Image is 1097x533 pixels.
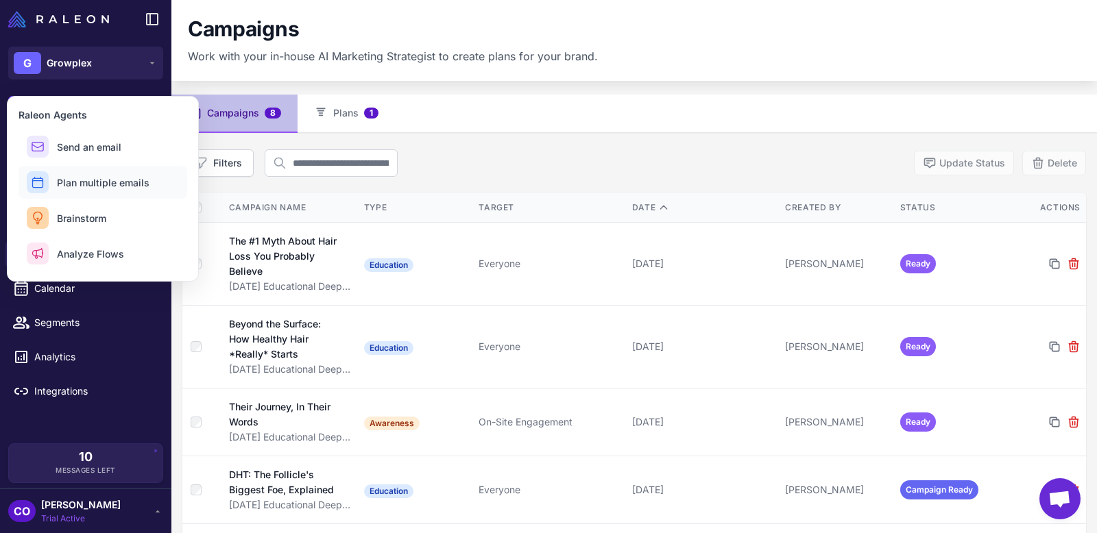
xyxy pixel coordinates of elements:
[5,377,166,406] a: Integrations
[5,137,166,166] a: Chats
[785,482,889,497] div: [PERSON_NAME]
[785,339,889,354] div: [PERSON_NAME]
[1009,193,1086,223] th: Actions
[8,47,163,79] button: GGrowplex
[56,465,116,475] span: Messages Left
[900,254,936,273] span: Ready
[5,274,166,303] a: Calendar
[364,341,413,355] span: Education
[479,201,620,214] div: Target
[47,55,92,71] span: Growplex
[57,140,121,154] span: Send an email
[229,467,341,497] div: DHT: The Follicle's Biggest Foe, Explained
[914,151,1014,175] button: Update Status
[19,130,187,163] button: Send an email
[57,247,124,261] span: Analyze Flows
[364,201,468,214] div: Type
[188,48,598,64] p: Work with your in-house AI Marketing Strategist to create plans for your brand.
[479,339,620,354] div: Everyone
[265,108,281,119] span: 8
[34,281,155,296] span: Calendar
[1022,151,1086,175] button: Delete
[41,512,121,525] span: Trial Active
[8,11,114,27] a: Raleon Logo
[632,414,774,430] div: [DATE]
[14,52,41,74] div: G
[229,362,350,377] div: [DATE] Educational Deep Dive
[229,201,350,214] div: Campaign Name
[229,279,350,294] div: [DATE] Educational Deep Dive
[41,497,121,512] span: [PERSON_NAME]
[364,484,413,498] span: Education
[479,482,620,497] div: Everyone
[57,211,106,225] span: Brainstorm
[8,500,36,522] div: CO
[364,417,420,430] span: Awareness
[229,317,343,362] div: Beyond the Surface: How Healthy Hair *Really* Starts
[19,108,187,122] h3: Raleon Agents
[34,349,155,364] span: Analytics
[57,175,149,190] span: Plan multiple emails
[182,149,254,177] button: Filters
[5,171,166,200] a: Knowledge
[785,256,889,271] div: [PERSON_NAME]
[632,201,774,214] div: Date
[364,258,413,272] span: Education
[298,95,395,133] button: Plans1
[79,451,93,463] span: 10
[479,256,620,271] div: Everyone
[8,11,109,27] img: Raleon Logo
[900,412,936,432] span: Ready
[5,343,166,371] a: Analytics
[229,399,339,430] div: Their Journey, In Their Words
[229,430,350,445] div: [DATE] Educational Deep Dive
[34,315,155,330] span: Segments
[229,234,342,279] div: The #1 Myth About Hair Loss You Probably Believe
[34,384,155,399] span: Integrations
[5,308,166,337] a: Segments
[5,206,166,234] a: Email Design
[229,497,350,512] div: [DATE] Educational Deep Dive
[1039,478,1081,519] div: Open chat
[19,166,187,199] button: Plan multiple emails
[479,414,620,430] div: On-Site Engagement
[188,16,299,42] h1: Campaigns
[785,414,889,430] div: [PERSON_NAME]
[900,480,978,499] span: Campaign Ready
[900,337,936,356] span: Ready
[632,339,774,354] div: [DATE]
[632,482,774,497] div: [DATE]
[5,240,166,269] a: Campaigns
[632,256,774,271] div: [DATE]
[900,201,1004,214] div: Status
[19,237,187,270] button: Analyze Flows
[171,95,298,133] button: Campaigns8
[19,201,187,234] button: Brainstorm
[364,108,378,119] span: 1
[785,201,889,214] div: Created By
